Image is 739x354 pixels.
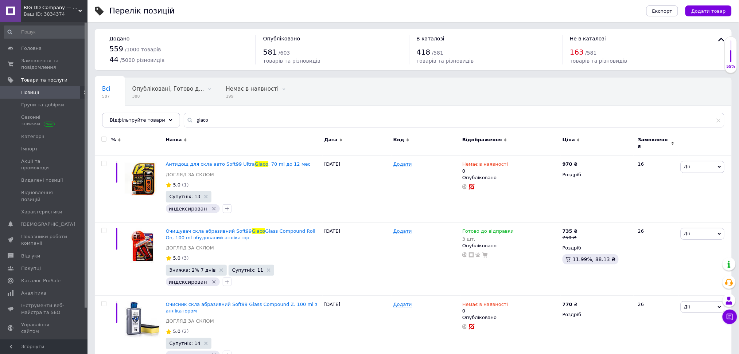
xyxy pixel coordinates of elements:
div: Перелік позицій [109,7,175,15]
span: , 70 ml до 12 мес [268,161,311,167]
span: Групи та добірки [21,102,64,108]
input: Пошук [4,25,86,39]
span: Ціна [563,137,575,143]
div: Опубліковані, Готово до відправки [125,78,219,106]
span: 418 [417,48,431,56]
span: 11.99%, 88.13 ₴ [573,256,616,262]
span: Товари та послуги [21,77,67,83]
a: ДОГЛЯД ЗА СКЛОМ [166,172,214,178]
span: Відновлення позицій [21,189,67,202]
span: (3) [182,255,188,261]
span: Немає в наявності [462,161,508,169]
span: Glaco [255,161,268,167]
div: 16 [634,156,679,222]
span: Назва [166,137,182,143]
span: Дії [684,231,690,236]
span: 559 [109,44,123,53]
span: (2) [182,329,188,334]
a: Очищувач скла абразивний Soft99GlacoGlass Compound Roll On, 100 ml вбудований аплікатор [166,228,316,240]
span: 587 [102,94,110,99]
span: Очищувач скла абразивний Soft99 [166,228,252,234]
div: [DATE] [323,156,392,222]
span: / 5000 різновидів [120,57,165,63]
button: Експорт [646,5,678,16]
div: 3 шт. [462,236,514,242]
div: 0 [462,161,508,174]
b: 735 [563,228,572,234]
span: Код [393,137,404,143]
span: Імпорт [21,146,38,152]
span: Відгуки [21,253,40,259]
span: Glaco [252,228,265,234]
span: Відображення [462,137,502,143]
span: Немає в наявності [462,302,508,309]
span: индексирован [169,206,207,212]
div: ₴ [563,161,577,168]
span: Інструменти веб-майстра та SEO [21,302,67,315]
span: % [111,137,116,143]
span: Антидощ для скла авто Soft99 Ultra [166,161,255,167]
span: 44 [109,55,118,64]
span: Замовлення та повідомлення [21,58,67,71]
span: Супутніх: 14 [170,341,201,346]
span: 388 [132,94,204,99]
div: 750 ₴ [563,235,577,241]
span: индексирован [169,279,207,285]
span: Додати [393,228,412,234]
span: Не в каталозі [570,36,606,42]
span: Додати [393,161,412,167]
span: Замовлення [638,137,669,150]
span: BIG DD Company — Детейлінг та автокосметика [24,4,78,11]
div: 0 [462,301,508,314]
span: Всі [102,86,110,92]
img: Очиститель стекла абразивный Soft99 Glass Compound Z, 100 ml с аппликатором [125,301,161,338]
img: Антидождь для стекла авто Soft99 Ultra Glaco, 70 ml до 12 мес [125,161,161,197]
div: Роздріб [563,311,632,318]
span: Характеристики [21,209,62,215]
span: Немає в наявності [226,86,279,92]
span: [DEMOGRAPHIC_DATA] [21,221,75,228]
span: Експорт [652,8,673,14]
span: Категорії [21,133,44,140]
span: Дата [324,137,338,143]
span: Додати [393,302,412,307]
span: Каталог ProSale [21,278,61,284]
b: 770 [563,302,572,307]
input: Пошук по назві позиції, артикулу і пошуковим запитам [184,113,724,127]
span: Супутніх: 13 [170,194,201,199]
b: 970 [563,161,572,167]
span: (1) [182,182,188,188]
span: Опубліковані [102,113,140,120]
span: Показники роботи компанії [21,233,67,247]
div: Опубліковано [462,174,559,181]
span: Відфільтруйте товари [110,117,165,123]
div: Роздріб [563,172,632,178]
span: Готово до відправки [462,228,514,236]
span: / 603 [279,50,290,56]
span: Опубліковані, Готово д... [132,86,204,92]
span: товарів та різновидів [263,58,320,64]
span: Додано [109,36,129,42]
span: Дії [684,304,690,310]
svg: Видалити мітку [211,206,217,212]
a: ДОГЛЯД ЗА СКЛОМ [166,245,214,251]
span: 5.0 [173,255,181,261]
span: 5.0 [173,329,181,334]
div: [DATE] [323,222,392,295]
span: Дії [684,164,690,169]
a: Антидощ для скла авто Soft99 UltraGlaco, 70 ml до 12 мес [166,161,311,167]
span: Опубліковано [263,36,300,42]
span: Супутніх: 11 [232,268,263,272]
a: Очисник скла абразивний Soft99 Glass Compound Z, 100 ml з аплікатором [166,302,318,314]
span: Знижка: 2% 7 днів [170,268,216,272]
span: Сезонні знижки [21,114,67,127]
span: Головна [21,45,42,52]
img: Очиститель стекла абразивный Soft99 Glaco Glass Compound Roll On, 100 ml встроенный аппликатор [125,228,161,264]
a: ДОГЛЯД ЗА СКЛОМ [166,318,214,324]
div: Опубліковано [462,243,559,249]
span: Аналітика [21,290,46,296]
span: 581 [263,48,277,56]
div: Опубліковано [462,314,559,321]
span: Позиції [21,89,39,96]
